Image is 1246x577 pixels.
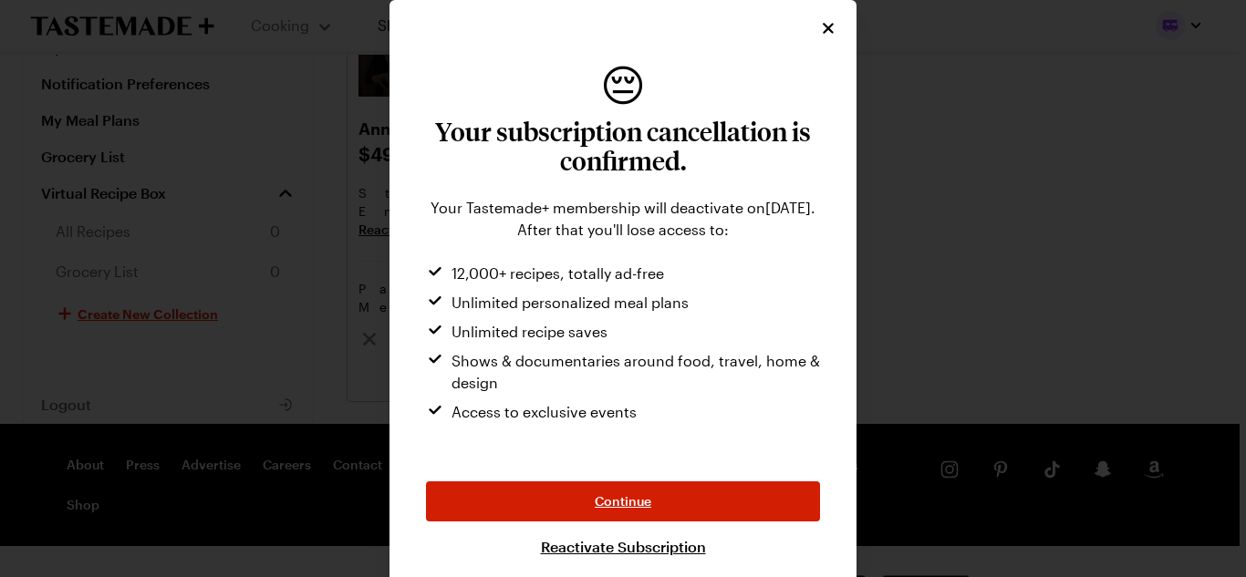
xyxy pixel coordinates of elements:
span: Shows & documentaries around food, travel, home & design [452,350,820,394]
span: Unlimited recipe saves [452,321,607,343]
a: Reactivate Subscription [541,536,706,558]
button: Close [818,18,838,38]
span: Access to exclusive events [452,401,637,423]
span: Unlimited personalized meal plans [452,292,689,314]
h3: Your subscription cancellation is confirmed. [426,117,820,175]
span: disappointed face emoji [600,62,646,106]
div: Your Tastemade+ membership will deactivate on [DATE] . After that you'll lose access to: [426,197,820,241]
span: Continue [595,492,651,510]
button: Continue [426,481,820,521]
span: 12,000+ recipes, totally ad-free [452,263,664,284]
